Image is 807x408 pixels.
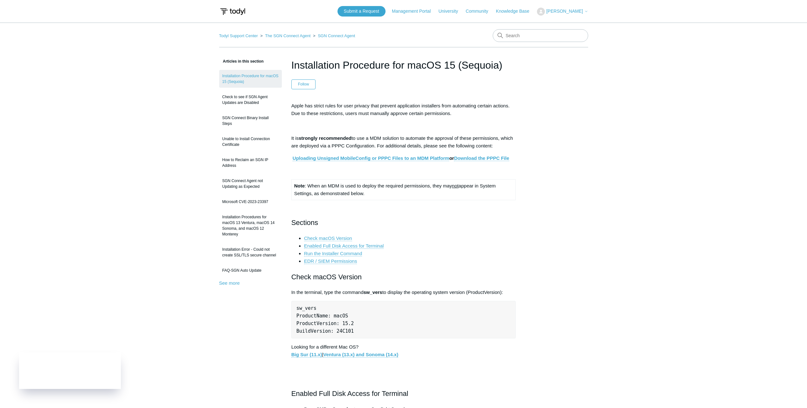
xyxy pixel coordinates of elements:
a: Uploading Unsigned MobileConfig or PPPC Files to an MDM Platform [293,155,449,161]
strong: sw_vers [363,289,382,295]
a: Ventura (13.x) and Sonoma (14.x) [323,352,398,357]
a: FAQ-SGN Auto Update [219,264,282,276]
a: Enabled Full Disk Access for Terminal [304,243,384,249]
span: Articles in this section [219,59,264,64]
pre: sw_vers ProductName: macOS ProductVersion: 15.2 BuildVersion: 24C101 [291,301,516,338]
li: SGN Connect Agent [312,33,355,38]
strong: Note [294,183,305,188]
strong: or [293,155,509,161]
a: Installation Error - Could not create SSL/TLS secure channel [219,243,282,261]
p: It is to use a MDM solution to automate the approval of these permissions, which are deployed via... [291,134,516,150]
a: Submit a Request [337,6,386,17]
a: Check macOS Version [304,235,352,241]
h2: Check macOS Version [291,271,516,282]
li: The SGN Connect Agent [259,33,312,38]
span: not [452,183,459,188]
p: Apple has strict rules for user privacy that prevent application installers from automating certa... [291,102,516,117]
li: Todyl Support Center [219,33,259,38]
a: How to Reclaim an SGN IP Address [219,154,282,172]
a: Download the PPPC File [454,155,509,161]
a: Installation Procedure for macOS 15 (Sequoia) [219,70,282,88]
p: In the terminal, type the command to display the operating system version (ProductVersion): [291,289,516,296]
a: Unable to Install Connection Certificate [219,133,282,151]
a: The SGN Connect Agent [265,33,310,38]
a: SGN Connect Agent not Updating as Expected [219,175,282,193]
strong: strongly recommended [299,135,351,141]
a: Community [466,8,495,15]
a: Big Sur (11.x) [291,352,322,357]
td: : When an MDM is used to deploy the required permissions, they may appear in System Settings, as ... [291,179,516,200]
a: Microsoft CVE-2023-23397 [219,196,282,208]
a: See more [219,280,240,286]
button: Follow Article [291,79,316,89]
input: Search [493,29,588,42]
iframe: Todyl Status [19,352,121,389]
h2: Enabled Full Disk Access for Terminal [291,388,516,399]
p: Looking for a different Mac OS? | [291,343,516,358]
a: SGN Connect Agent [318,33,355,38]
img: Todyl Support Center Help Center home page [219,6,246,17]
a: Knowledge Base [496,8,536,15]
button: [PERSON_NAME] [537,8,588,16]
a: Todyl Support Center [219,33,258,38]
span: [PERSON_NAME] [546,9,583,14]
h2: Sections [291,217,516,228]
a: EDR / SIEM Permissions [304,258,357,264]
a: SGN Connect Binary Install Steps [219,112,282,130]
a: Management Portal [392,8,437,15]
a: Installation Procedures for macOS 13 Ventura, macOS 14 Sonoma, and macOS 12 Monterey [219,211,282,240]
h1: Installation Procedure for macOS 15 (Sequoia) [291,58,516,73]
a: University [438,8,464,15]
a: Check to see if SGN Agent Updates are Disabled [219,91,282,109]
a: Run the Installer Command [304,251,362,256]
